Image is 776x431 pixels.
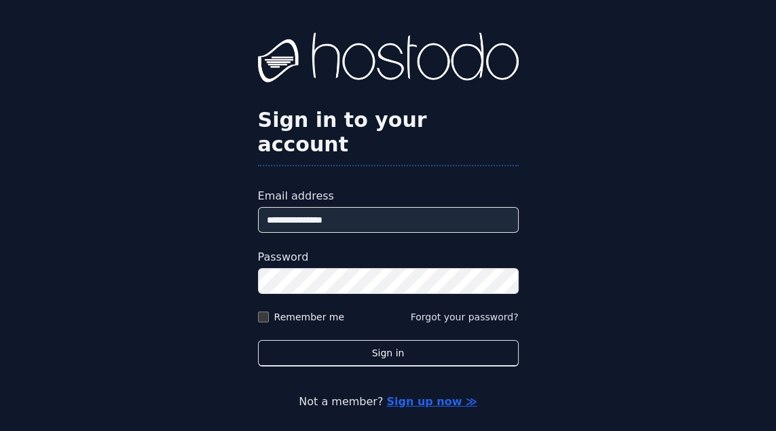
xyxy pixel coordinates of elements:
button: Sign in [258,340,519,367]
img: Hostodo [258,33,519,87]
label: Email address [258,188,519,204]
a: Sign up now ≫ [386,395,477,408]
button: Forgot your password? [411,310,519,324]
p: Not a member? [54,394,722,410]
label: Remember me [274,310,345,324]
label: Password [258,249,519,265]
h2: Sign in to your account [258,108,519,157]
